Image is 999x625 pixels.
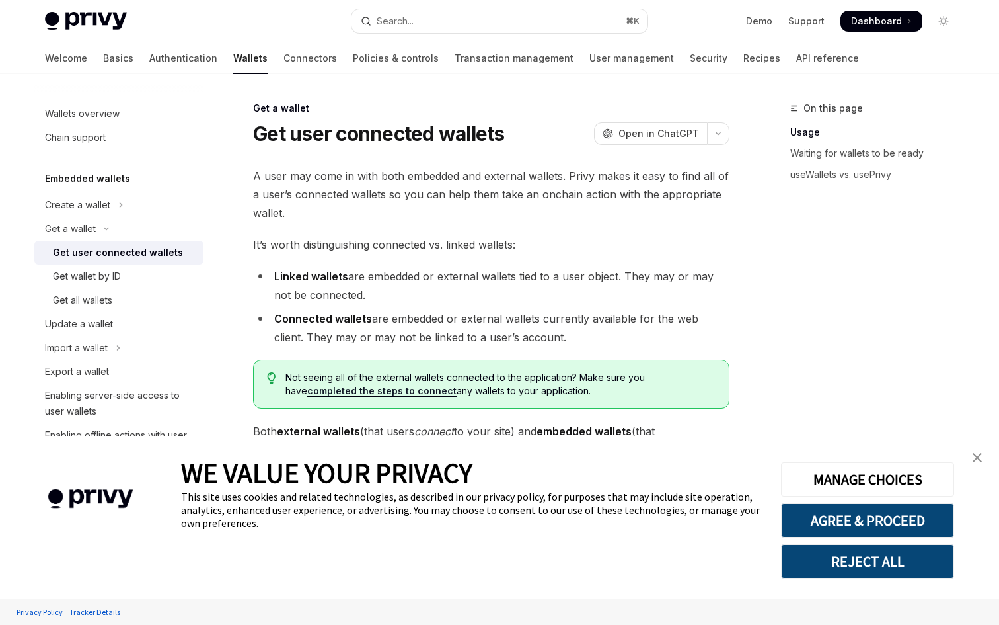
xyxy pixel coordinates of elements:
[181,490,761,530] div: This site uses cookies and related technologies, as described in our privacy policy, for purposes...
[277,425,360,438] strong: external wallets
[45,197,110,213] div: Create a wallet
[13,601,66,624] a: Privacy Policy
[45,221,96,237] div: Get a wallet
[973,453,982,462] img: close banner
[283,42,337,74] a: Connectors
[53,269,121,284] div: Get wallet by ID
[796,42,859,74] a: API reference
[781,503,954,538] button: AGREE & PROCEED
[536,425,632,438] strong: embedded wallets
[743,42,780,74] a: Recipes
[149,42,217,74] a: Authentication
[851,15,902,28] span: Dashboard
[594,122,707,145] button: Open in ChatGPT
[20,470,161,528] img: company logo
[253,167,729,222] span: A user may come in with both embedded and external wallets. Privy makes it easy to find all of a ...
[790,143,965,164] a: Waiting for wallets to be ready
[351,9,647,33] button: Open search
[233,42,268,74] a: Wallets
[34,126,203,149] a: Chain support
[285,371,716,397] span: Not seeing all of the external wallets connected to the application? Make sure you have any walle...
[34,217,203,241] button: Toggle Get a wallet section
[781,462,954,497] button: MANAGE CHOICES
[45,130,106,146] div: Chain support
[267,372,276,384] svg: Tip
[253,122,505,146] h1: Get user connected wallets
[840,11,922,32] a: Dashboard
[45,42,87,74] a: Welcome
[34,336,203,360] button: Toggle Import a wallet section
[626,16,640,26] span: ⌘ K
[53,292,112,308] div: Get all wallets
[253,235,729,254] span: It’s worth distinguishing connected vs. linked wallets:
[746,15,772,28] a: Demo
[45,340,108,356] div: Import a wallet
[103,42,133,74] a: Basics
[253,267,729,304] li: are embedded or external wallets tied to a user object. They may or may not be connected.
[45,427,196,459] div: Enabling offline actions with user wallets
[933,11,954,32] button: Toggle dark mode
[253,422,729,459] span: Both (that users to your site) and (that users within your app) result in a unified object repres...
[45,171,130,187] h5: Embedded wallets
[690,42,727,74] a: Security
[253,310,729,347] li: are embedded or external wallets currently available for the web client. They may or may not be l...
[274,312,372,325] strong: Connected wallets
[181,456,472,490] span: WE VALUE YOUR PRIVACY
[803,101,863,116] span: On this page
[788,15,825,28] a: Support
[274,270,348,283] strong: Linked wallets
[45,364,109,380] div: Export a wallet
[34,241,203,265] a: Get user connected wallets
[45,12,127,30] img: light logo
[66,601,124,624] a: Tracker Details
[790,164,965,185] a: useWallets vs. usePrivy
[34,312,203,336] a: Update a wallet
[34,384,203,423] a: Enabling server-side access to user wallets
[253,102,729,115] div: Get a wallet
[34,265,203,288] a: Get wallet by ID
[45,316,113,332] div: Update a wallet
[34,360,203,384] a: Export a wallet
[53,245,183,261] div: Get user connected wallets
[45,388,196,419] div: Enabling server-side access to user wallets
[589,42,674,74] a: User management
[307,385,457,397] a: completed the steps to connect
[34,288,203,312] a: Get all wallets
[34,193,203,217] button: Toggle Create a wallet section
[964,444,990,471] a: close banner
[790,122,965,143] a: Usage
[455,42,573,74] a: Transaction management
[34,102,203,126] a: Wallets overview
[618,127,699,140] span: Open in ChatGPT
[781,544,954,579] button: REJECT ALL
[45,106,120,122] div: Wallets overview
[353,42,439,74] a: Policies & controls
[34,423,203,463] a: Enabling offline actions with user wallets
[414,425,454,438] em: connect
[377,13,414,29] div: Search...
